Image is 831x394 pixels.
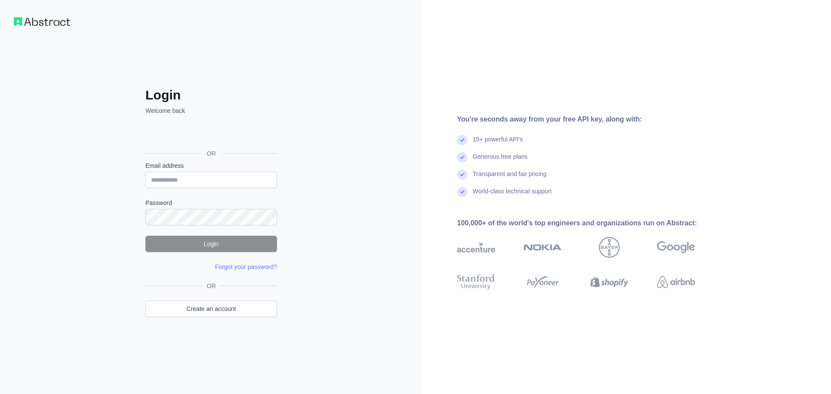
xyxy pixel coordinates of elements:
div: Generous free plans [473,152,528,170]
img: bayer [599,237,620,258]
div: You're seconds away from your free API key, along with: [457,114,723,125]
div: Transparent and fair pricing [473,170,547,187]
img: check mark [457,187,467,197]
img: check mark [457,135,467,145]
a: Forgot your password? [215,263,277,270]
img: google [657,237,695,258]
label: Password [145,199,277,207]
div: World-class technical support [473,187,552,204]
img: payoneer [524,272,562,291]
span: OR [203,282,219,290]
iframe: Sign in with Google Button [141,125,280,144]
div: 15+ powerful API's [473,135,523,152]
img: check mark [457,152,467,163]
img: accenture [457,237,495,258]
img: shopify [590,272,628,291]
a: Create an account [145,301,277,317]
img: Workflow [14,17,70,26]
img: check mark [457,170,467,180]
span: OR [200,149,223,158]
div: 100,000+ of the world's top engineers and organizations run on Abstract: [457,218,723,228]
img: stanford university [457,272,495,291]
img: nokia [524,237,562,258]
h2: Login [145,87,277,103]
img: airbnb [657,272,695,291]
label: Email address [145,161,277,170]
p: Welcome back [145,106,277,115]
button: Login [145,236,277,252]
